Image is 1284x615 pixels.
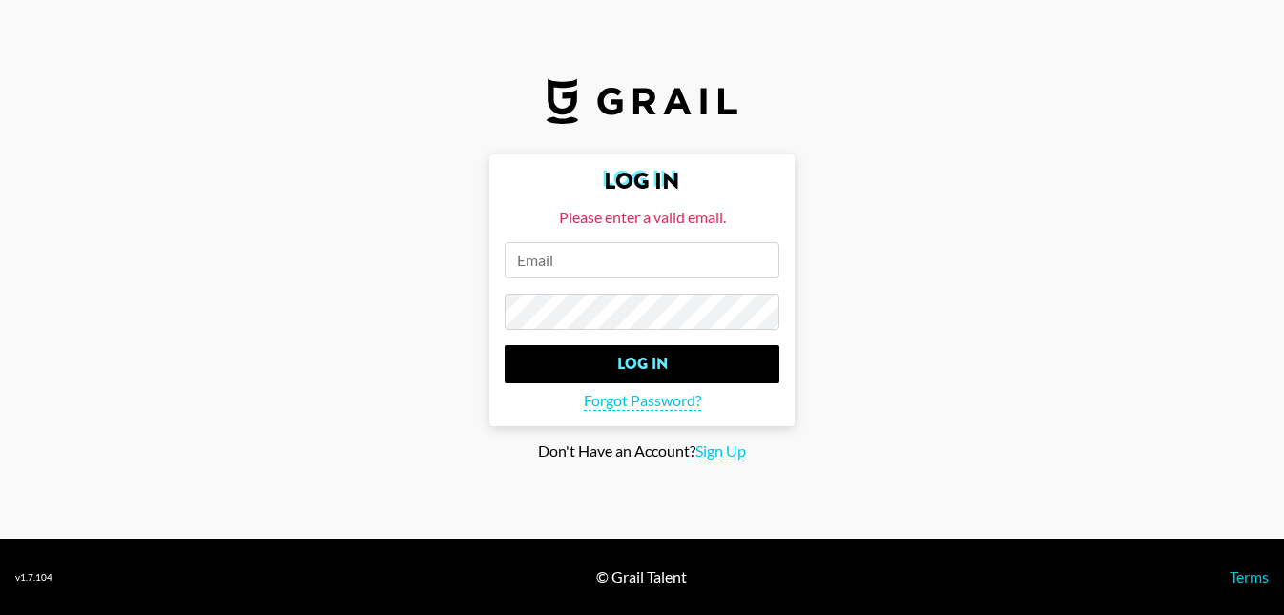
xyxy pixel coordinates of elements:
[15,571,52,584] div: v 1.7.104
[505,170,779,193] h2: Log In
[1230,567,1269,585] a: Terms
[505,242,779,278] input: Email
[505,345,779,383] input: Log In
[584,391,701,411] span: Forgot Password?
[547,78,737,124] img: Grail Talent Logo
[596,567,687,586] div: © Grail Talent
[15,441,1269,461] div: Don't Have an Account?
[505,208,779,227] div: Please enter a valid email.
[695,441,746,461] span: Sign Up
